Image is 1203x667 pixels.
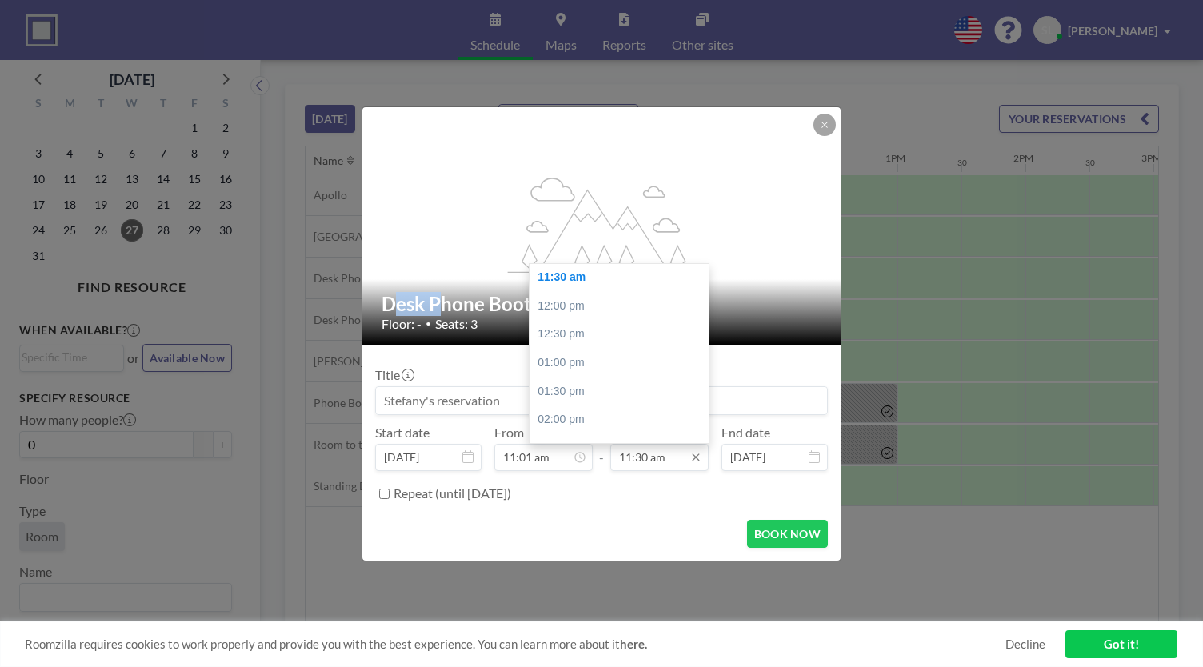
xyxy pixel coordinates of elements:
h2: Desk Phone Booth 1 [382,292,823,316]
span: Seats: 3 [435,316,478,332]
span: • [426,318,431,330]
div: 01:30 pm [530,377,717,406]
div: 11:30 am [530,263,717,292]
div: 01:00 pm [530,349,717,377]
label: Start date [375,425,430,441]
label: End date [721,425,770,441]
span: - [599,430,604,465]
a: here. [620,637,647,651]
label: Title [375,367,413,383]
input: Stefany's reservation [376,387,827,414]
div: 02:00 pm [530,405,717,434]
div: 12:30 pm [530,320,717,349]
a: Got it! [1065,630,1177,658]
label: From [494,425,524,441]
span: Floor: - [382,316,422,332]
a: Decline [1005,637,1045,652]
button: BOOK NOW [747,520,828,548]
label: Repeat (until [DATE]) [394,485,511,501]
div: 02:30 pm [530,434,717,463]
span: Roomzilla requires cookies to work properly and provide you with the best experience. You can lea... [25,637,1005,652]
div: 12:00 pm [530,292,717,321]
